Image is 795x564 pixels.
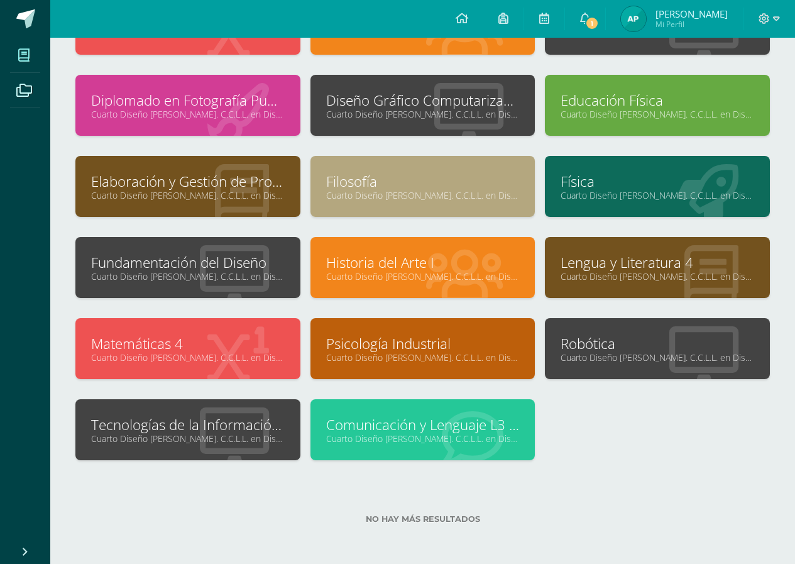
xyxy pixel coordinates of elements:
[326,351,520,363] a: Cuarto Diseño [PERSON_NAME]. C.C.L.L. en Diseño "A"
[91,172,285,191] a: Elaboración y Gestión de Proyectos
[326,253,520,272] a: Historia del Arte I
[75,514,770,524] label: No hay más resultados
[91,270,285,282] a: Cuarto Diseño [PERSON_NAME]. C.C.L.L. en Diseño "A"
[561,351,754,363] a: Cuarto Diseño [PERSON_NAME]. C.C.L.L. en Diseño "A"
[561,189,754,201] a: Cuarto Diseño [PERSON_NAME]. C.C.L.L. en Diseño "A"
[326,270,520,282] a: Cuarto Diseño [PERSON_NAME]. C.C.L.L. en Diseño "A"
[91,415,285,434] a: Tecnologías de la Información y la Comunicación 4
[91,189,285,201] a: Cuarto Diseño [PERSON_NAME]. C.C.L.L. en Diseño "A"
[561,108,754,120] a: Cuarto Diseño [PERSON_NAME]. C.C.L.L. en Diseño "A"
[561,91,754,110] a: Educación Física
[91,253,285,272] a: Fundamentación del Diseño
[91,91,285,110] a: Diplomado en Fotografía Publicitaria
[326,433,520,445] a: Cuarto Diseño [PERSON_NAME]. C.C.L.L. en Diseño "LEVEL 2 B"
[326,108,520,120] a: Cuarto Diseño [PERSON_NAME]. C.C.L.L. en Diseño "A"
[585,16,599,30] span: 1
[326,91,520,110] a: Diseño Gráfico Computarizado I
[561,172,754,191] a: Física
[561,270,754,282] a: Cuarto Diseño [PERSON_NAME]. C.C.L.L. en Diseño "A"
[326,334,520,353] a: Psicología Industrial
[326,415,520,434] a: Comunicación y Lenguaje L3 (Inglés)
[91,334,285,353] a: Matemáticas 4
[655,19,728,30] span: Mi Perfil
[621,6,646,31] img: 4695b65ad60148bfff6a2dcde76794ff.png
[91,433,285,445] a: Cuarto Diseño [PERSON_NAME]. C.C.L.L. en Diseño "A"
[561,334,754,353] a: Robótica
[326,189,520,201] a: Cuarto Diseño [PERSON_NAME]. C.C.L.L. en Diseño "A"
[655,8,728,20] span: [PERSON_NAME]
[91,351,285,363] a: Cuarto Diseño [PERSON_NAME]. C.C.L.L. en Diseño "A"
[326,172,520,191] a: Filosofía
[561,253,754,272] a: Lengua y Literatura 4
[91,108,285,120] a: Cuarto Diseño [PERSON_NAME]. C.C.L.L. en Diseño "A"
